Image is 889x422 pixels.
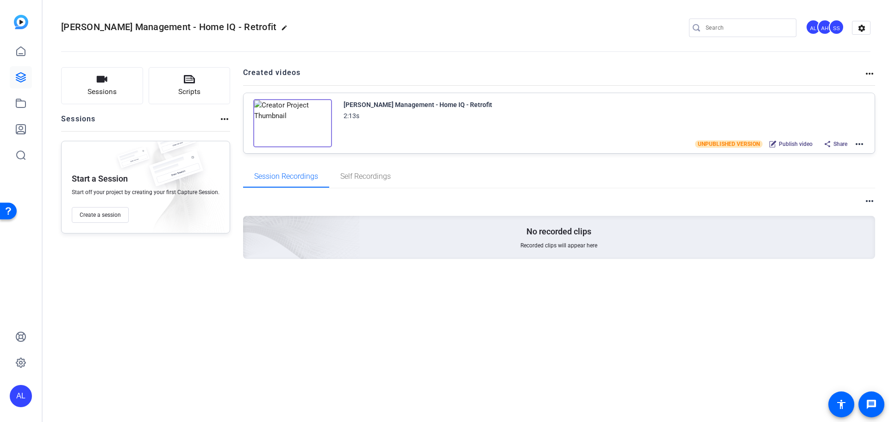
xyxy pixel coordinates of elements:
mat-icon: message [866,399,877,410]
span: Publish video [779,140,813,148]
img: fake-session.png [150,127,201,161]
span: Share [833,140,847,148]
button: Create a session [72,207,129,223]
img: embarkstudio-empty-session.png [139,125,360,326]
mat-icon: edit [281,25,292,36]
span: Sessions [88,87,117,97]
p: No recorded clips [526,226,591,237]
div: [PERSON_NAME] Management - Home IQ - Retrofit [344,99,492,110]
img: blue-gradient.svg [14,15,28,29]
img: Creator Project Thumbnail [253,99,332,147]
mat-icon: more_horiz [854,139,865,150]
ngx-avatar: Studio Support [829,19,845,36]
span: Session Recordings [254,173,318,180]
mat-icon: accessibility [836,399,847,410]
span: Recorded clips will appear here [520,242,597,249]
img: embarkstudio-empty-session.png [135,139,225,238]
img: fake-session.png [141,151,211,196]
h2: Created videos [243,67,864,85]
div: AL [806,19,821,35]
mat-icon: more_horiz [219,113,230,125]
mat-icon: more_horiz [864,68,875,79]
input: Search [706,22,789,33]
img: fake-session.png [113,147,154,174]
span: Scripts [178,87,200,97]
span: Start off your project by creating your first Capture Session. [72,189,219,196]
span: [PERSON_NAME] Management - Home IQ - Retrofit [61,21,276,32]
span: Create a session [80,211,121,219]
button: Scripts [149,67,231,104]
mat-icon: settings [852,21,871,35]
ngx-avatar: Amy Lau [806,19,822,36]
div: SS [829,19,844,35]
p: Start a Session [72,173,128,184]
div: 2:13s [344,110,359,121]
div: AH [817,19,833,35]
button: Sessions [61,67,143,104]
span: UNPUBLISHED VERSION [695,140,763,148]
ngx-avatar: Amanda Holden [817,19,833,36]
div: AL [10,385,32,407]
span: Self Recordings [340,173,391,180]
h2: Sessions [61,113,96,131]
mat-icon: more_horiz [864,195,875,207]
